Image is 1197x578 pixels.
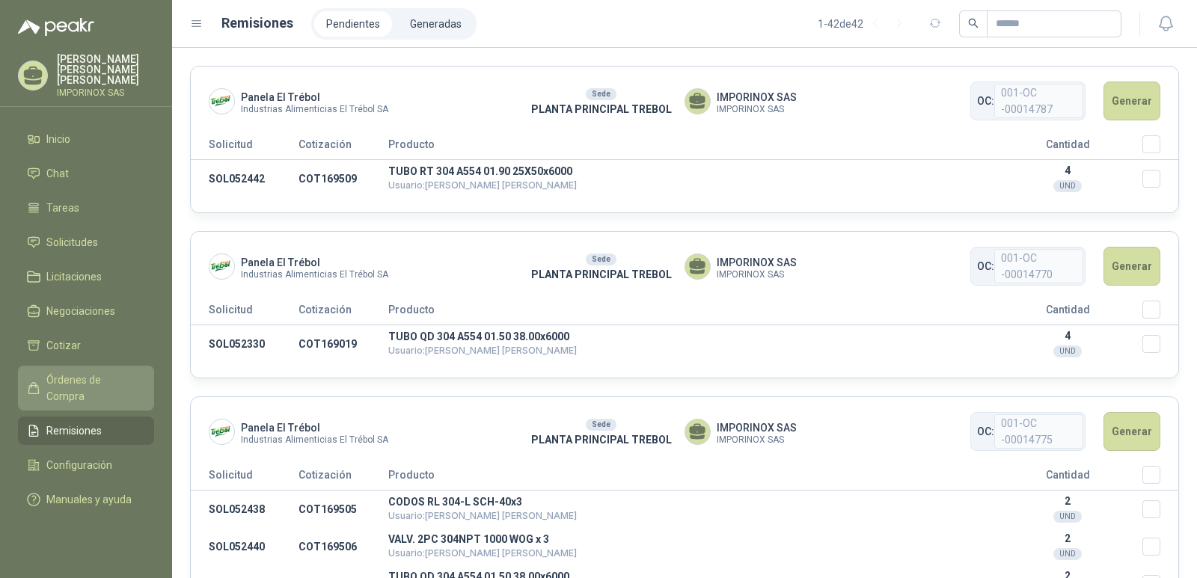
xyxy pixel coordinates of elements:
td: SOL052442 [191,160,299,198]
p: 2 [993,495,1142,507]
p: PLANTA PRINCIPAL TREBOL [518,101,685,117]
td: COT169505 [299,491,388,529]
th: Solicitud [191,301,299,325]
span: IMPORINOX SAS [717,271,797,279]
a: Negociaciones [18,297,154,325]
th: Solicitud [191,466,299,491]
img: Company Logo [209,89,234,114]
span: Cotizar [46,337,81,354]
span: Usuario: [PERSON_NAME] [PERSON_NAME] [388,510,577,521]
a: Generadas [398,11,474,37]
p: 2 [993,532,1142,544]
td: COT169506 [299,528,388,565]
span: Chat [46,165,69,182]
a: Licitaciones [18,262,154,291]
a: Pendientes [314,11,392,37]
th: Producto [388,301,993,325]
span: 001-OC -00014787 [994,84,1083,118]
p: TUBO QD 304 A554 01.50 38.00x6000 [388,331,993,342]
div: Sede [586,419,616,431]
span: IMPORINOX SAS [717,419,797,436]
td: SOL052440 [191,528,299,565]
p: TUBO RT 304 A554 01.90 25X50x6000 [388,166,993,176]
span: 001-OC -00014775 [994,414,1083,449]
img: Logo peakr [18,18,94,36]
th: Cotización [299,466,388,491]
th: Cantidad [993,301,1142,325]
span: IMPORINOX SAS [717,89,797,105]
th: Cotización [299,301,388,325]
td: Seleccionar/deseleccionar [1142,160,1178,198]
td: COT169509 [299,160,388,198]
span: Panela El Trébol [241,89,388,105]
span: Solicitudes [46,234,98,250]
td: Seleccionar/deseleccionar [1142,325,1178,363]
span: Inicio [46,131,70,147]
span: Negociaciones [46,303,115,319]
a: Tareas [18,194,154,222]
th: Seleccionar/deseleccionar [1142,301,1178,325]
span: Tareas [46,200,79,216]
span: Configuración [46,457,112,473]
div: UND [1053,548,1082,560]
span: Industrias Alimenticias El Trébol SA [241,105,388,114]
a: Cotizar [18,331,154,360]
a: Remisiones [18,416,154,445]
button: Generar [1103,412,1160,451]
a: Órdenes de Compra [18,366,154,411]
p: CODOS RL 304-L SCH-40x3 [388,496,993,507]
span: Remisiones [46,422,102,439]
span: search [968,18,979,28]
div: 1 - 42 de 42 [818,12,911,36]
span: Licitaciones [46,268,102,285]
p: IMPORINOX SAS [57,88,154,97]
th: Cantidad [993,466,1142,491]
th: Seleccionar/deseleccionar [1142,466,1178,491]
span: OC: [977,423,994,440]
img: Company Logo [209,419,234,444]
td: Seleccionar/deseleccionar [1142,528,1178,565]
p: 4 [993,165,1142,176]
span: Industrias Alimenticias El Trébol SA [241,436,388,444]
button: Generar [1103,82,1160,120]
span: Usuario: [PERSON_NAME] [PERSON_NAME] [388,179,577,191]
th: Producto [388,135,993,160]
a: Solicitudes [18,228,154,256]
span: OC: [977,93,994,109]
th: Cotización [299,135,388,160]
a: Manuales y ayuda [18,485,154,514]
div: UND [1053,345,1082,357]
td: COT169019 [299,325,388,363]
span: OC: [977,258,994,274]
th: Cantidad [993,135,1142,160]
span: Órdenes de Compra [46,372,140,405]
p: PLANTA PRINCIPAL TREBOL [518,266,685,283]
td: SOL052330 [191,325,299,363]
p: PLANTA PRINCIPAL TREBOL [518,431,685,448]
td: Seleccionar/deseleccionar [1142,491,1178,529]
span: Panela El Trébol [241,419,388,436]
p: VALV. 2PC 304NPT 1000 WOG x 3 [388,534,993,544]
div: Sede [586,88,616,100]
span: Industrias Alimenticias El Trébol SA [241,271,388,279]
div: Sede [586,253,616,265]
td: SOL052438 [191,491,299,529]
span: Manuales y ayuda [46,491,132,508]
span: IMPORINOX SAS [717,254,797,271]
div: UND [1053,511,1082,523]
img: Company Logo [209,254,234,279]
p: [PERSON_NAME] [PERSON_NAME] [PERSON_NAME] [57,54,154,85]
a: Configuración [18,451,154,479]
th: Producto [388,466,993,491]
span: 001-OC -00014770 [994,249,1083,283]
span: Usuario: [PERSON_NAME] [PERSON_NAME] [388,547,577,559]
p: 4 [993,330,1142,342]
span: IMPORINOX SAS [717,105,797,114]
th: Solicitud [191,135,299,160]
a: Inicio [18,125,154,153]
h1: Remisiones [221,13,293,34]
button: Generar [1103,247,1160,286]
span: Panela El Trébol [241,254,388,271]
